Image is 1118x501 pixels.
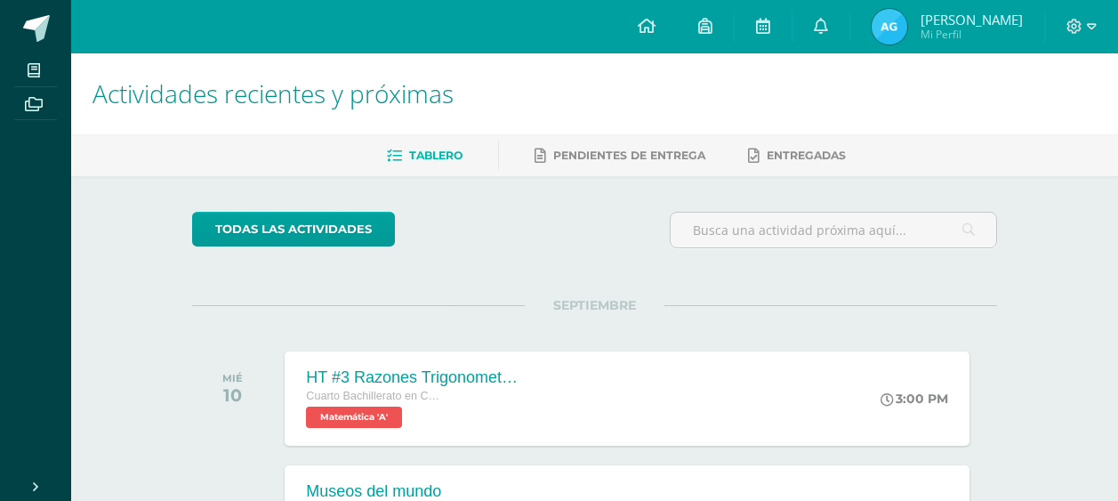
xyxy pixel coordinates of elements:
div: 10 [222,384,243,406]
span: SEPTIEMBRE [525,297,664,313]
span: Actividades recientes y próximas [92,77,454,110]
div: Museos del mundo [306,482,441,501]
div: HT #3 Razones Trigonometricas [306,368,519,387]
span: Matemática 'A' [306,407,402,428]
div: 3:00 PM [881,391,948,407]
div: MIÉ [222,372,243,384]
a: Entregadas [748,141,846,170]
span: Pendientes de entrega [553,149,705,162]
a: Pendientes de entrega [535,141,705,170]
span: Tablero [409,149,462,162]
span: Cuarto Bachillerato en CCLL con Orientación en Diseño Gráfico [306,390,439,402]
span: Mi Perfil [921,27,1023,42]
span: Entregadas [767,149,846,162]
span: [PERSON_NAME] [921,11,1023,28]
input: Busca una actividad próxima aquí... [671,213,996,247]
a: Tablero [387,141,462,170]
a: todas las Actividades [192,212,395,246]
img: 75b8d2c87f4892803531c9d27c8f00eb.png [872,9,907,44]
